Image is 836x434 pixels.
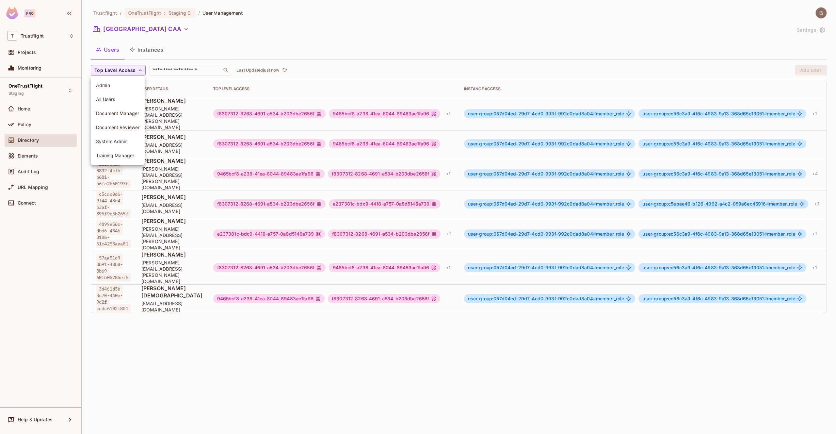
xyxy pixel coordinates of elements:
[96,82,139,88] span: Admin
[96,152,139,159] span: Training Manager
[96,110,139,116] span: Document Manager
[96,138,139,144] span: System Admin
[96,96,139,102] span: All Users
[96,124,139,130] span: Document Reviewer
